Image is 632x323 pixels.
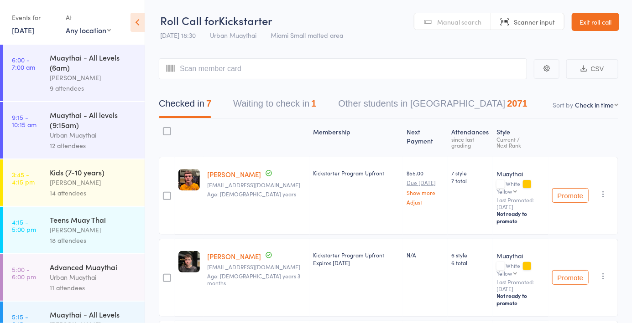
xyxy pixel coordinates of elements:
span: 7 style [451,169,489,177]
small: Last Promoted: [DATE] [496,197,545,210]
div: Kickstarter Program Upfront [313,251,400,267]
time: 3:45 - 4:15 pm [12,171,35,185]
div: 18 attendees [50,235,137,246]
div: Atten­dances [448,123,493,153]
div: Expires [DATE] [313,259,400,267]
div: Kids (7-10 years) [50,167,137,177]
div: Kickstarter Program Upfront [313,169,400,177]
a: [DATE] [12,25,34,35]
img: image1756281860.png [178,251,200,272]
div: Not ready to promote [496,292,545,307]
small: zachfh06@outlook.com [207,182,306,188]
a: 5:00 -6:00 pmAdvanced MuaythaiUrban Muaythai11 attendees [3,254,145,301]
small: Due [DATE] [407,179,444,186]
small: Last Promoted: [DATE] [496,279,545,292]
button: Other students in [GEOGRAPHIC_DATA]2071 [338,94,528,118]
div: Teens Muay Thai [50,215,137,225]
div: 14 attendees [50,188,137,198]
a: Exit roll call [572,13,619,31]
div: White [496,262,545,276]
div: Check in time [575,100,614,109]
div: Advanced Muaythai [50,262,137,272]
div: Muaythai [496,169,545,178]
span: Roll Call for [160,13,219,28]
div: [PERSON_NAME] [50,72,137,83]
div: Next Payment [403,123,448,153]
div: Muaythai [496,251,545,260]
button: CSV [566,59,618,79]
span: 6 total [451,259,489,267]
div: Any location [66,25,111,35]
time: 6:00 - 7:00 am [12,56,35,71]
div: Current / Next Rank [496,136,545,148]
div: At [66,10,111,25]
a: Show more [407,190,444,195]
span: Kickstarter [219,13,272,28]
a: 9:15 -10:15 amMuaythai - All levels (9:15am)Urban Muaythai12 attendees [3,102,145,159]
small: lmitchell4218@outlook.com [207,264,306,270]
div: since last grading [451,136,489,148]
button: Waiting to check in1 [233,94,316,118]
span: Miami Small matted area [271,31,343,40]
button: Promote [552,270,589,285]
div: Muaythai - All Levels (6am) [50,52,137,72]
a: [PERSON_NAME] [207,251,261,261]
time: 9:15 - 10:15 am [12,113,37,128]
a: Adjust [407,199,444,205]
button: Checked in7 [159,94,211,118]
div: White [496,180,545,194]
div: Membership [310,123,403,153]
img: image1756281782.png [178,169,200,190]
div: 9 attendees [50,83,137,93]
div: Yellow [496,270,512,276]
a: [PERSON_NAME] [207,169,261,179]
label: Sort by [553,100,573,109]
div: Events for [12,10,57,25]
div: Style [493,123,548,153]
div: 1 [311,98,316,108]
a: 3:45 -4:15 pmKids (7-10 years)[PERSON_NAME]14 attendees [3,159,145,206]
button: Promote [552,188,589,203]
div: 7 [206,98,211,108]
time: 5:00 - 6:00 pm [12,266,36,280]
span: 6 style [451,251,489,259]
span: Age: [DEMOGRAPHIC_DATA] years [207,190,296,198]
div: [PERSON_NAME] [50,225,137,235]
a: 4:15 -5:00 pmTeens Muay Thai[PERSON_NAME]18 attendees [3,207,145,253]
span: Scanner input [514,17,555,26]
a: 6:00 -7:00 amMuaythai - All Levels (6am)[PERSON_NAME]9 attendees [3,45,145,101]
div: Urban Muaythai [50,130,137,140]
span: [DATE] 18:30 [160,31,196,40]
div: Urban Muaythai [50,272,137,282]
div: Yellow [496,188,512,194]
span: Manual search [437,17,481,26]
span: Urban Muaythai [210,31,256,40]
div: Muaythai - All levels (9:15am) [50,110,137,130]
div: [PERSON_NAME] [50,177,137,188]
div: 2071 [507,98,528,108]
div: Muaythai - All Levels [50,309,137,319]
span: 7 total [451,177,489,185]
div: $55.00 [407,169,444,205]
input: Scan member card [159,58,527,79]
div: Not ready to promote [496,210,545,225]
div: 11 attendees [50,282,137,293]
div: N/A [407,251,444,259]
time: 4:15 - 5:00 pm [12,218,36,233]
div: 12 attendees [50,140,137,151]
span: Age: [DEMOGRAPHIC_DATA] years 3 months [207,272,300,286]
